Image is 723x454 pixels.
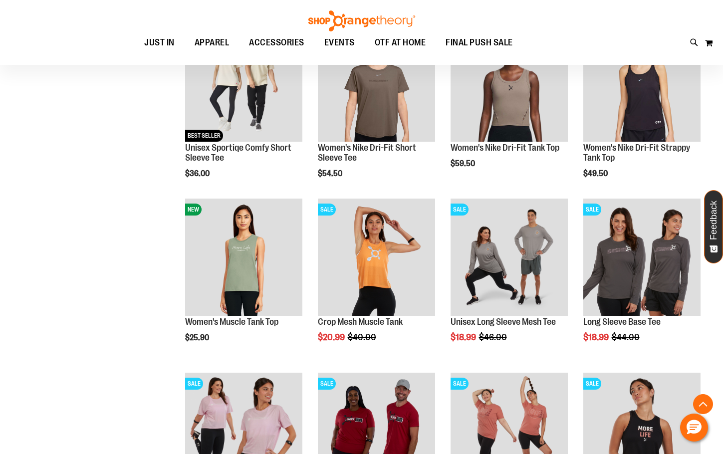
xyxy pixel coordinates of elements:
[583,199,701,316] img: Product image for Long Sleeve Base Tee
[307,10,417,31] img: Shop Orangetheory
[451,332,478,342] span: $18.99
[446,31,513,54] span: FINAL PUSH SALE
[578,194,706,368] div: product
[313,194,440,368] div: product
[185,24,302,143] a: Unisex Sportiqe Comfy Short Sleeve TeeNEWBEST SELLER
[134,31,185,54] a: JUST IN
[583,143,690,163] a: Women's Nike Dri-Fit Strappy Tank Top
[249,31,304,54] span: ACCESSORIES
[185,169,211,178] span: $36.00
[314,31,365,54] a: EVENTS
[451,199,568,317] a: Unisex Long Sleeve Mesh Tee primary imageSALE
[144,31,175,54] span: JUST IN
[446,19,573,194] div: product
[583,199,701,317] a: Product image for Long Sleeve Base TeeSALE
[583,24,701,143] a: Women's Nike Dri-Fit Strappy Tank TopNEW
[185,333,211,342] span: $25.90
[578,19,706,204] div: product
[313,19,440,204] div: product
[318,317,403,327] a: Crop Mesh Muscle Tank
[318,199,435,316] img: Crop Mesh Muscle Tank primary image
[583,24,701,142] img: Women's Nike Dri-Fit Strappy Tank Top
[185,199,302,317] a: Women's Muscle Tank TopNEW
[180,19,307,204] div: product
[709,201,719,240] span: Feedback
[583,317,661,327] a: Long Sleeve Base Tee
[446,194,573,368] div: product
[451,199,568,316] img: Unisex Long Sleeve Mesh Tee primary image
[185,24,302,142] img: Unisex Sportiqe Comfy Short Sleeve Tee
[451,378,469,390] span: SALE
[375,31,426,54] span: OTF AT HOME
[318,204,336,216] span: SALE
[583,332,610,342] span: $18.99
[479,332,508,342] span: $46.00
[318,24,435,143] a: Women's Nike Dri-Fit Short Sleeve TeeNEW
[318,199,435,317] a: Crop Mesh Muscle Tank primary imageSALE
[185,317,278,327] a: Women's Muscle Tank Top
[324,31,355,54] span: EVENTS
[239,31,314,54] a: ACCESSORIES
[451,24,568,142] img: Women's Nike Dri-Fit Tank Top
[451,159,477,168] span: $59.50
[318,143,416,163] a: Women's Nike Dri-Fit Short Sleeve Tee
[185,378,203,390] span: SALE
[680,414,708,442] button: Hello, have a question? Let’s chat.
[318,24,435,142] img: Women's Nike Dri-Fit Short Sleeve Tee
[365,31,436,54] a: OTF AT HOME
[451,317,556,327] a: Unisex Long Sleeve Mesh Tee
[318,169,344,178] span: $54.50
[451,24,568,143] a: Women's Nike Dri-Fit Tank TopNEW
[185,204,202,216] span: NEW
[704,190,723,263] button: Feedback - Show survey
[583,169,609,178] span: $49.50
[185,199,302,316] img: Women's Muscle Tank Top
[693,394,713,414] button: Back To Top
[583,378,601,390] span: SALE
[185,31,240,54] a: APPAREL
[318,378,336,390] span: SALE
[583,204,601,216] span: SALE
[451,204,469,216] span: SALE
[436,31,523,54] a: FINAL PUSH SALE
[185,143,291,163] a: Unisex Sportiqe Comfy Short Sleeve Tee
[318,332,346,342] span: $20.99
[451,143,559,153] a: Women's Nike Dri-Fit Tank Top
[185,130,223,142] span: BEST SELLER
[612,332,641,342] span: $44.00
[195,31,230,54] span: APPAREL
[180,194,307,368] div: product
[348,332,378,342] span: $40.00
